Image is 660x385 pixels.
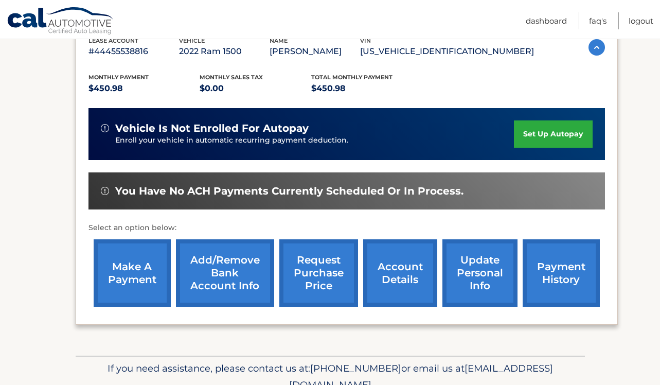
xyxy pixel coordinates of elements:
p: 2022 Ram 1500 [179,44,270,59]
a: payment history [523,239,600,307]
p: Enroll your vehicle in automatic recurring payment deduction. [115,135,514,146]
p: Select an option below: [88,222,605,234]
a: Cal Automotive [7,7,115,37]
a: FAQ's [589,12,607,29]
span: vehicle [179,37,205,44]
span: Total Monthly Payment [311,74,393,81]
p: $450.98 [88,81,200,96]
p: $0.00 [200,81,311,96]
span: Monthly sales Tax [200,74,263,81]
p: #44455538816 [88,44,179,59]
a: set up autopay [514,120,592,148]
a: Add/Remove bank account info [176,239,274,307]
a: request purchase price [279,239,358,307]
a: Dashboard [526,12,567,29]
span: Monthly Payment [88,74,149,81]
p: [PERSON_NAME] [270,44,360,59]
img: alert-white.svg [101,124,109,132]
a: update personal info [442,239,518,307]
a: make a payment [94,239,171,307]
span: [PHONE_NUMBER] [310,362,401,374]
span: lease account [88,37,138,44]
span: You have no ACH payments currently scheduled or in process. [115,185,463,198]
a: account details [363,239,437,307]
img: alert-white.svg [101,187,109,195]
span: vehicle is not enrolled for autopay [115,122,309,135]
img: accordion-active.svg [588,39,605,56]
span: name [270,37,288,44]
a: Logout [629,12,653,29]
p: $450.98 [311,81,423,96]
span: vin [360,37,371,44]
p: [US_VEHICLE_IDENTIFICATION_NUMBER] [360,44,534,59]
